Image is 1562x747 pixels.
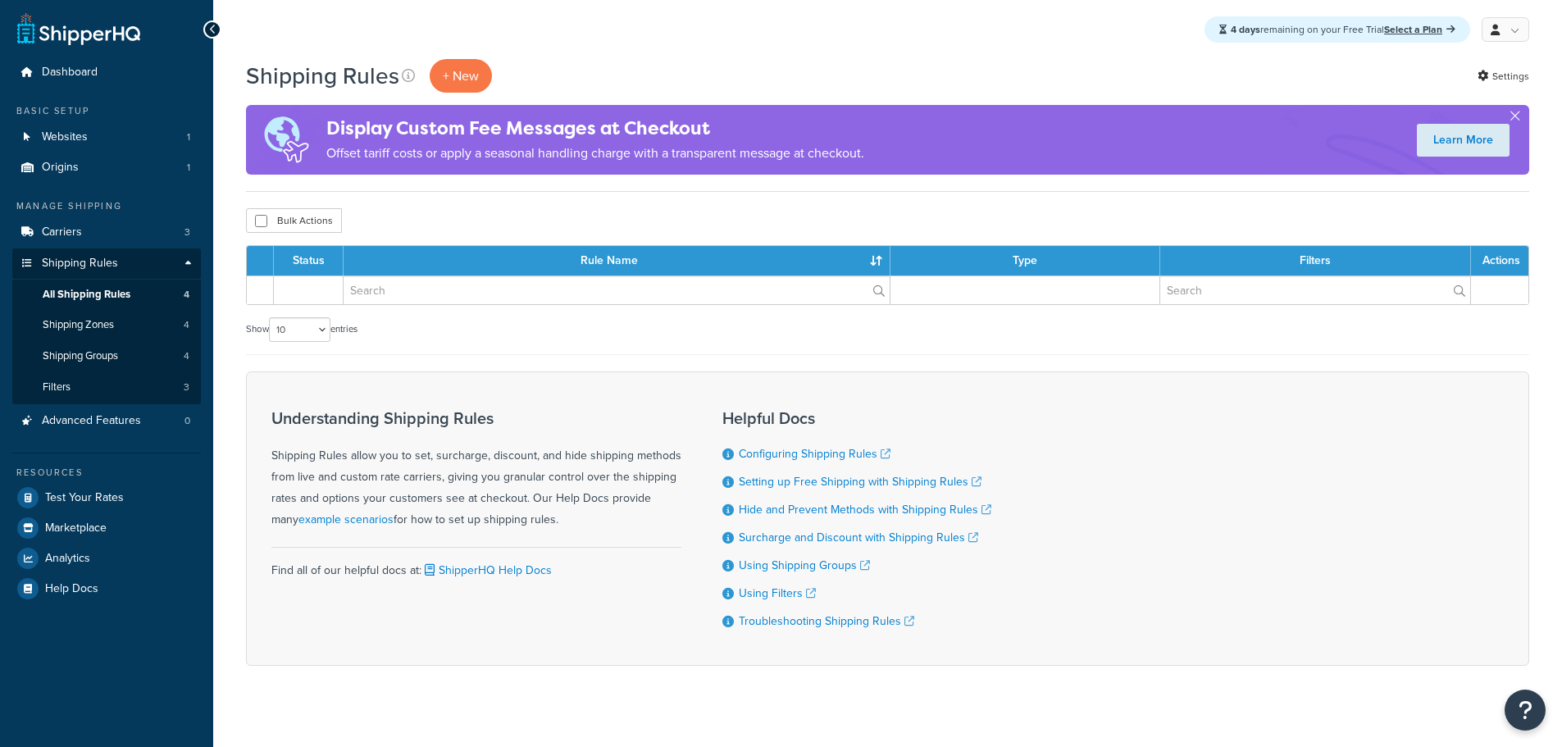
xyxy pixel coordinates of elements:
[45,522,107,535] span: Marketplace
[12,406,201,436] a: Advanced Features 0
[12,217,201,248] a: Carriers 3
[739,445,890,462] a: Configuring Shipping Rules
[42,66,98,80] span: Dashboard
[298,511,394,528] a: example scenarios
[184,318,189,332] span: 4
[17,12,140,45] a: ShipperHQ Home
[12,153,201,183] li: Origins
[12,122,201,153] a: Websites 1
[43,349,118,363] span: Shipping Groups
[246,317,357,342] label: Show entries
[184,414,190,428] span: 0
[246,60,399,92] h1: Shipping Rules
[421,562,552,579] a: ShipperHQ Help Docs
[12,199,201,213] div: Manage Shipping
[12,483,201,512] a: Test Your Rates
[344,246,890,276] th: Rule Name
[43,288,130,302] span: All Shipping Rules
[246,208,342,233] button: Bulk Actions
[12,153,201,183] a: Origins 1
[12,372,201,403] li: Filters
[1471,246,1528,276] th: Actions
[12,104,201,118] div: Basic Setup
[12,466,201,480] div: Resources
[12,310,201,340] a: Shipping Zones 4
[739,613,914,630] a: Troubleshooting Shipping Rules
[184,288,189,302] span: 4
[1160,246,1471,276] th: Filters
[722,409,991,427] h3: Helpful Docs
[739,529,978,546] a: Surcharge and Discount with Shipping Rules
[12,217,201,248] li: Carriers
[12,513,201,543] a: Marketplace
[12,341,201,371] a: Shipping Groups 4
[12,280,201,310] li: All Shipping Rules
[326,142,864,165] p: Offset tariff costs or apply a seasonal handling charge with a transparent message at checkout.
[430,59,492,93] p: + New
[12,574,201,604] a: Help Docs
[42,414,141,428] span: Advanced Features
[1384,22,1455,37] a: Select a Plan
[1160,276,1470,304] input: Search
[12,122,201,153] li: Websites
[1505,690,1546,731] button: Open Resource Center
[344,276,890,304] input: Search
[12,280,201,310] a: All Shipping Rules 4
[184,380,189,394] span: 3
[12,341,201,371] li: Shipping Groups
[739,473,981,490] a: Setting up Free Shipping with Shipping Rules
[12,544,201,573] a: Analytics
[12,372,201,403] a: Filters 3
[271,409,681,531] div: Shipping Rules allow you to set, surcharge, discount, and hide shipping methods from live and cus...
[271,409,681,427] h3: Understanding Shipping Rules
[12,406,201,436] li: Advanced Features
[1231,22,1260,37] strong: 4 days
[12,310,201,340] li: Shipping Zones
[45,582,98,596] span: Help Docs
[45,552,90,566] span: Analytics
[12,248,201,404] li: Shipping Rules
[43,318,114,332] span: Shipping Zones
[42,130,88,144] span: Websites
[187,161,190,175] span: 1
[274,246,344,276] th: Status
[326,115,864,142] h4: Display Custom Fee Messages at Checkout
[184,349,189,363] span: 4
[1417,124,1510,157] a: Learn More
[1205,16,1470,43] div: remaining on your Free Trial
[739,501,991,518] a: Hide and Prevent Methods with Shipping Rules
[45,491,124,505] span: Test Your Rates
[42,225,82,239] span: Carriers
[12,248,201,279] a: Shipping Rules
[739,557,870,574] a: Using Shipping Groups
[739,585,816,602] a: Using Filters
[187,130,190,144] span: 1
[43,380,71,394] span: Filters
[271,547,681,581] div: Find all of our helpful docs at:
[42,161,79,175] span: Origins
[890,246,1161,276] th: Type
[42,257,118,271] span: Shipping Rules
[269,317,330,342] select: Showentries
[246,105,326,175] img: duties-banner-06bc72dcb5fe05cb3f9472aba00be2ae8eb53ab6f0d8bb03d382ba314ac3c341.png
[184,225,190,239] span: 3
[12,57,201,88] a: Dashboard
[1478,65,1529,88] a: Settings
